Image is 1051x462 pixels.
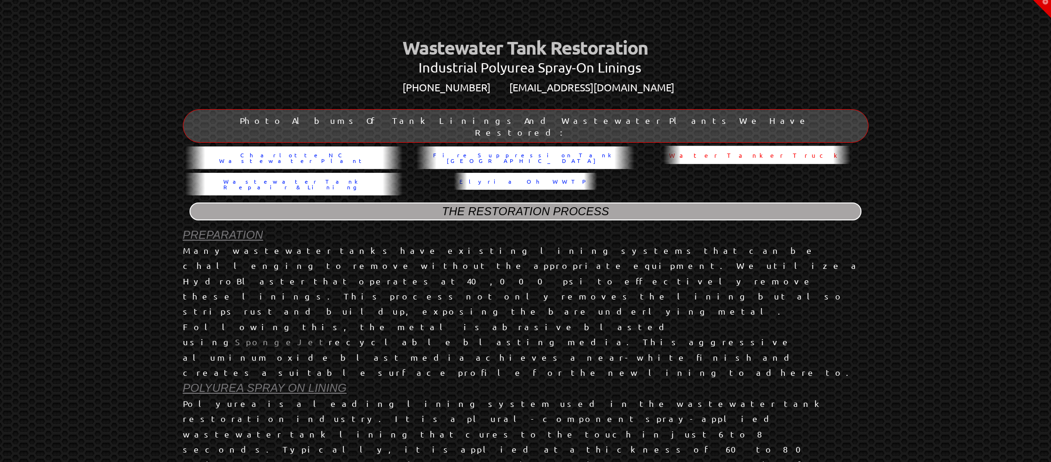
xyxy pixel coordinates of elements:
[190,178,398,190] span: Wastewater Tank Repair & Lining
[459,178,592,184] span: Elyria Oh WWTP
[183,228,263,241] span: PREPARATION
[183,109,869,143] div: Photo Albums Of Tank Linings And Wastewater Plants We Have Restored:
[414,146,637,169] a: Fire Suppression Tank [GEOGRAPHIC_DATA]
[183,146,405,169] a: Charlotte NC Wastewater Plant
[183,245,861,377] span: Many wastewater tanks have existing lining systems that can be challenging to remove without the ...
[442,205,609,218] span: The Restoration Process
[421,152,629,163] span: Fire Suppression Tank [GEOGRAPHIC_DATA]
[208,80,869,94] center: [PHONE_NUMBER] [EMAIL_ADDRESS][DOMAIN_NAME]
[662,146,853,164] a: Water Tanker Truck
[190,152,398,163] span: Charlotte NC Wastewater Plant
[235,337,329,347] a: SpongeJet
[183,381,347,394] span: POLYUREA SPRAY ON LINING
[183,58,877,77] center: Industrial Polyurea Spray-On Linings
[452,173,599,190] a: Elyria Oh WWTP
[180,34,871,60] center: Wastewater Tank Restoration
[183,173,405,195] a: Wastewater Tank Repair & Lining
[670,152,845,158] span: Water Tanker Truck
